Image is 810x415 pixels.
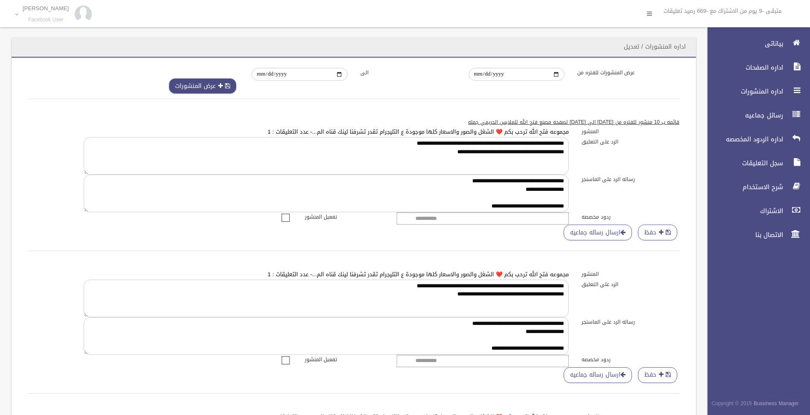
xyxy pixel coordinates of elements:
a: سجل التعليقات [700,154,810,172]
label: ردود مخصصه [575,212,686,222]
button: حفظ [638,367,677,383]
label: المنشور [575,127,686,136]
small: Facebook User [23,17,69,23]
span: اداره الصفحات [700,63,786,72]
a: اداره المنشورات [700,82,810,101]
label: الرد على التعليق [575,280,686,289]
label: الرد على التعليق [575,137,686,146]
label: تفعيل المنشور [298,355,409,364]
span: اداره المنشورات [700,87,786,96]
button: حفظ [638,225,677,240]
a: ارسال رساله جماعيه [564,367,632,383]
span: الاتصال بنا [700,231,786,239]
button: عرض المنشورات [169,78,237,94]
a: مجموعه فتح الله ترحب بكم ❤️ الشغل والصور والاسعار كلها موجودة ع التليجرام تقدر تشرفنا لينك قناه ا... [268,126,569,137]
span: Copyright © 2015 [711,399,752,408]
a: رسائل جماعيه [700,106,810,125]
u: قائمه ب 10 منشور للفتره من [DATE] الى [DATE] لصفحه مصنع فتح الله للملابس الحريمي جمله [468,117,679,127]
label: رساله الرد على الماسنجر [575,175,686,184]
label: رساله الرد على الماسنجر [575,317,686,327]
a: اداره الردود المخصصه [700,130,810,149]
label: عرض المنشورات للفتره من [571,68,679,77]
label: المنشور [575,269,686,279]
a: الاشتراك [700,202,810,220]
label: الى [354,68,462,77]
a: بياناتى [700,34,810,53]
span: الاشتراك [700,207,786,215]
label: ردود مخصصه [575,355,686,364]
a: الاتصال بنا [700,225,810,244]
a: شرح الاستخدام [700,178,810,196]
a: اداره الصفحات [700,58,810,77]
header: اداره المنشورات / تعديل [614,38,696,55]
p: [PERSON_NAME] [23,5,69,12]
span: بياناتى [700,39,786,48]
span: سجل التعليقات [700,159,786,167]
img: 84628273_176159830277856_972693363922829312_n.jpg [75,6,92,23]
strong: Bussiness Manager [754,399,799,408]
label: تفعيل المنشور [298,212,409,222]
span: اداره الردود المخصصه [700,135,786,143]
span: شرح الاستخدام [700,183,786,191]
a: ارسال رساله جماعيه [564,225,632,240]
span: رسائل جماعيه [700,111,786,120]
a: مجموعه فتح الله ترحب بكم ❤️ الشغل والصور والاسعار كلها موجودة ع التليجرام تقدر تشرفنا لينك قناه ا... [268,269,569,280]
